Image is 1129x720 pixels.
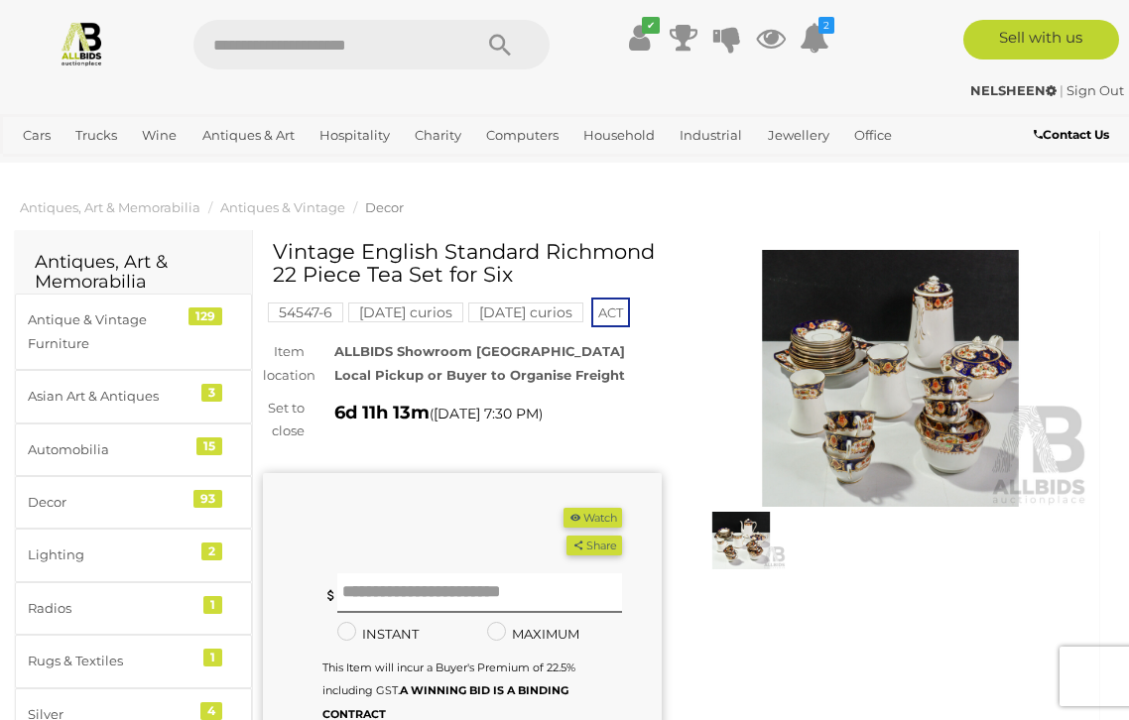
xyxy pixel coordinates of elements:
b: A WINNING BID IS A BINDING CONTRACT [322,683,568,720]
a: Sports [15,152,71,184]
a: Trucks [67,119,125,152]
a: Antiques, Art & Memorabilia [20,199,200,215]
span: | [1060,82,1064,98]
div: Decor [28,491,191,514]
b: Contact Us [1034,127,1109,142]
a: Hospitality [312,119,398,152]
a: Decor 93 [15,476,252,529]
mark: [DATE] curios [348,302,463,322]
mark: 54547-6 [268,302,343,322]
div: Item location [248,340,319,387]
a: Lighting 2 [15,529,252,581]
a: Antique & Vintage Furniture 129 [15,294,252,370]
div: Radios [28,597,191,620]
img: Allbids.com.au [59,20,105,66]
div: 129 [188,307,222,325]
div: 2 [201,542,222,560]
a: Antiques & Vintage [220,199,345,215]
label: MAXIMUM [487,623,579,646]
a: Decor [365,199,404,215]
div: 4 [200,702,222,720]
a: 54547-6 [268,304,343,320]
label: INSTANT [337,623,419,646]
a: NELSHEEN [970,82,1060,98]
a: ✔ [625,20,655,56]
strong: ALLBIDS Showroom [GEOGRAPHIC_DATA] [334,343,625,359]
a: Radios 1 [15,582,252,635]
a: Contact Us [1034,124,1114,146]
mark: [DATE] curios [468,302,583,322]
div: 15 [196,437,222,455]
button: Share [566,536,621,556]
a: Automobilia 15 [15,423,252,476]
a: Antiques & Art [194,119,303,152]
a: Jewellery [760,119,837,152]
a: [GEOGRAPHIC_DATA] [80,152,237,184]
div: 1 [203,649,222,666]
span: ( ) [430,406,543,421]
a: Household [575,119,663,152]
div: Antique & Vintage Furniture [28,308,191,355]
h2: Antiques, Art & Memorabilia [35,253,232,293]
a: [DATE] curios [468,304,583,320]
a: [DATE] curios [348,304,463,320]
strong: Local Pickup or Buyer to Organise Freight [334,367,625,383]
a: Sell with us [963,20,1119,60]
a: Office [846,119,900,152]
button: Search [450,20,550,69]
i: 2 [818,17,834,34]
div: 3 [201,384,222,402]
div: 1 [203,596,222,614]
a: Industrial [672,119,750,152]
strong: NELSHEEN [970,82,1057,98]
img: Vintage English Standard Richmond 22 Piece Tea Set for Six [691,250,1090,507]
span: ACT [591,298,630,327]
h1: Vintage English Standard Richmond 22 Piece Tea Set for Six [273,240,657,286]
div: Asian Art & Antiques [28,385,191,408]
span: [DATE] 7:30 PM [434,405,539,422]
img: Vintage English Standard Richmond 22 Piece Tea Set for Six [696,512,786,569]
div: 93 [193,490,222,508]
div: Automobilia [28,438,191,461]
a: Wine [134,119,185,152]
a: Asian Art & Antiques 3 [15,370,252,422]
a: Rugs & Textiles 1 [15,635,252,687]
li: Watch this item [564,508,621,529]
strong: 6d 11h 13m [334,402,430,423]
div: Rugs & Textiles [28,650,191,672]
div: Lighting [28,543,191,566]
a: 2 [800,20,829,56]
div: Set to close [248,397,319,443]
a: Charity [407,119,469,152]
a: Computers [478,119,566,152]
button: Watch [564,508,621,529]
i: ✔ [642,17,660,34]
a: Sign Out [1066,82,1124,98]
a: Cars [15,119,59,152]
